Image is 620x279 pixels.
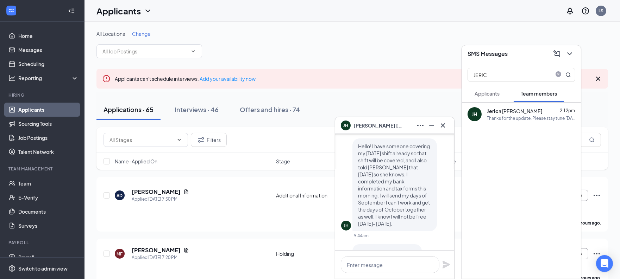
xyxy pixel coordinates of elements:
[18,29,79,43] a: Home
[8,265,15,272] svg: Settings
[132,196,189,203] div: Applied [DATE] 7:50 PM
[554,71,563,77] span: close-circle
[18,176,79,190] a: Team
[415,120,426,131] button: Ellipses
[437,120,449,131] button: Cross
[276,250,355,257] div: Holding
[104,105,154,114] div: Applications · 65
[487,108,499,114] b: Jeric
[565,50,574,58] svg: ChevronDown
[132,188,181,196] h5: [PERSON_NAME]
[593,249,601,258] svg: Ellipses
[200,76,256,82] a: Add your availability now
[132,31,151,37] span: Change
[594,74,602,83] svg: Cross
[18,74,79,82] div: Reporting
[560,108,575,113] span: 2:12pm
[18,131,79,145] a: Job Postings
[117,193,123,199] div: AD
[8,74,15,82] svg: Analysis
[358,143,430,227] span: Hello! I have someone covering my [DATE] shift already so that shift will be covered, and I also ...
[175,105,219,114] div: Interviews · 46
[439,121,447,130] svg: Cross
[18,117,79,131] a: Sourcing Tools
[353,122,403,129] span: [PERSON_NAME] [PERSON_NAME]
[197,136,205,144] svg: Filter
[176,137,182,143] svg: ChevronDown
[8,92,77,98] div: Hiring
[589,137,595,143] svg: MagnifyingGlass
[96,5,141,17] h1: Applicants
[18,190,79,205] a: E-Verify
[190,48,196,54] svg: ChevronDown
[96,31,125,37] span: All Locations
[487,108,542,115] div: a [PERSON_NAME]
[472,111,477,118] div: JH
[487,115,575,121] div: Thanks for the update. Please stay tune [DATE] just in case we need you during the rush hour.
[18,265,68,272] div: Switch to admin view
[117,251,123,257] div: MF
[102,47,188,55] input: All Job Postings
[115,76,256,82] span: Applicants can't schedule interviews.
[240,105,300,114] div: Offers and hires · 74
[18,205,79,219] a: Documents
[442,260,451,269] svg: Plane
[416,121,425,130] svg: Ellipses
[132,246,181,254] h5: [PERSON_NAME]
[18,219,79,233] a: Surveys
[577,220,600,226] b: 4 hours ago
[276,192,355,199] div: Additional Information
[581,7,590,15] svg: QuestionInfo
[183,189,189,195] svg: Document
[18,57,79,71] a: Scheduling
[8,166,77,172] div: Team Management
[8,240,77,246] div: Payroll
[593,191,601,200] svg: Ellipses
[115,158,157,165] span: Name · Applied On
[521,90,557,97] span: Team members
[475,90,500,97] span: Applicants
[18,103,79,117] a: Applicants
[68,7,75,14] svg: Collapse
[102,74,111,83] svg: Error
[564,48,575,59] button: ChevronDown
[554,71,563,78] span: close-circle
[566,7,574,15] svg: Notifications
[551,48,563,59] button: ComposeMessage
[132,254,189,261] div: Applied [DATE] 7:20 PM
[8,7,15,14] svg: WorkstreamLogo
[18,145,79,159] a: Talent Network
[144,7,152,15] svg: ChevronDown
[468,68,551,82] input: Search team member
[191,133,227,147] button: Filter Filters
[565,72,571,78] svg: MagnifyingGlass
[18,250,79,264] a: Payroll
[276,158,290,165] span: Stage
[427,121,436,130] svg: Minimize
[468,50,508,58] h3: SMS Messages
[426,120,437,131] button: Minimize
[18,43,79,57] a: Messages
[183,247,189,253] svg: Document
[596,255,613,272] div: Open Intercom Messenger
[344,223,349,229] div: JH
[354,233,369,239] div: 9:44am
[109,136,174,144] input: All Stages
[599,8,603,14] div: LS
[553,50,561,58] svg: ComposeMessage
